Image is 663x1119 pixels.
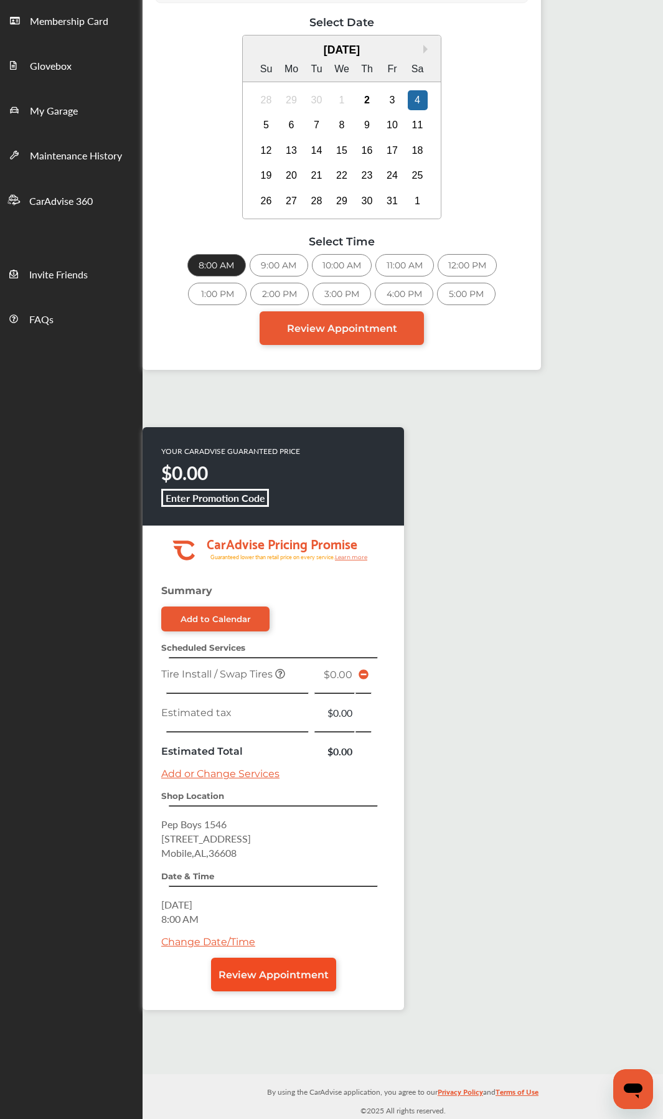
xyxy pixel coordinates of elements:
p: YOUR CARADVISE GUARANTEED PRICE [161,446,300,456]
div: Not available Wednesday, October 1st, 2025 [332,90,352,110]
div: Choose Thursday, October 30th, 2025 [357,191,377,211]
div: Choose Friday, October 17th, 2025 [382,141,402,161]
div: Choose Saturday, October 25th, 2025 [408,166,428,186]
span: $0.00 [324,669,352,681]
span: Mobile , AL , 36608 [161,846,237,860]
strong: Summary [161,585,212,597]
div: Add to Calendar [181,614,251,624]
div: Su [256,59,276,79]
div: Choose Monday, October 27th, 2025 [281,191,301,211]
div: 5:00 PM [437,283,496,305]
span: [STREET_ADDRESS] [161,831,251,846]
div: Choose Saturday, October 4th, 2025 [408,90,428,110]
div: Choose Tuesday, October 21st, 2025 [307,166,327,186]
strong: $0.00 [161,460,208,486]
tspan: Guaranteed lower than retail price on every service. [210,553,335,561]
a: Terms of Use [496,1085,538,1104]
div: Choose Friday, October 3rd, 2025 [382,90,402,110]
div: Choose Tuesday, October 14th, 2025 [307,141,327,161]
div: © 2025 All rights reserved. [143,1074,663,1119]
div: Choose Thursday, October 16th, 2025 [357,141,377,161]
div: Choose Friday, October 10th, 2025 [382,115,402,135]
div: Choose Wednesday, October 29th, 2025 [332,191,352,211]
div: Fr [382,59,402,79]
strong: Shop Location [161,791,224,801]
div: Choose Sunday, October 5th, 2025 [256,115,276,135]
div: [DATE] [243,44,441,57]
div: Mo [281,59,301,79]
div: 1:00 PM [188,283,247,305]
div: We [332,59,352,79]
a: Maintenance History [1,132,142,177]
div: Choose Saturday, October 11th, 2025 [408,115,428,135]
div: Not available Tuesday, September 30th, 2025 [307,90,327,110]
span: Glovebox [30,59,72,75]
td: $0.00 [314,702,355,723]
a: Add or Change Services [161,768,280,780]
button: Next Month [423,45,432,54]
div: Choose Friday, October 24th, 2025 [382,166,402,186]
div: Choose Sunday, October 19th, 2025 [256,166,276,186]
a: Review Appointment [211,958,336,991]
div: 9:00 AM [250,254,308,276]
span: Review Appointment [287,323,397,334]
a: Add to Calendar [161,607,270,631]
div: Choose Friday, October 31st, 2025 [382,191,402,211]
span: [DATE] [161,897,192,912]
div: 2:00 PM [250,283,309,305]
a: Privacy Policy [438,1085,483,1104]
div: Choose Monday, October 20th, 2025 [281,166,301,186]
div: 3:00 PM [313,283,371,305]
span: Pep Boys 1546 [161,817,227,831]
div: Not available Sunday, September 28th, 2025 [256,90,276,110]
div: Choose Wednesday, October 15th, 2025 [332,141,352,161]
div: Tu [307,59,327,79]
tspan: Learn more [335,554,368,560]
div: Choose Sunday, October 12th, 2025 [256,141,276,161]
iframe: Button to launch messaging window [613,1069,653,1109]
div: Not available Monday, September 29th, 2025 [281,90,301,110]
div: month 2025-10 [253,87,430,214]
div: 11:00 AM [375,254,434,276]
span: Invite Friends [29,267,88,283]
b: Enter Promotion Code [166,491,265,505]
a: Change Date/Time [161,936,255,948]
div: Choose Tuesday, October 28th, 2025 [307,191,327,211]
div: Choose Thursday, October 2nd, 2025 [357,90,377,110]
div: Choose Sunday, October 26th, 2025 [256,191,276,211]
div: Select Time [155,235,529,248]
div: Select Date [155,16,529,29]
span: 8:00 AM [161,912,199,926]
td: Estimated Total [158,741,314,762]
div: Choose Monday, October 13th, 2025 [281,141,301,161]
span: Maintenance History [30,148,122,164]
div: Choose Thursday, October 23rd, 2025 [357,166,377,186]
strong: Date & Time [161,871,214,881]
div: Choose Saturday, November 1st, 2025 [408,191,428,211]
div: Choose Thursday, October 9th, 2025 [357,115,377,135]
a: Glovebox [1,42,142,87]
div: 4:00 PM [375,283,433,305]
div: Choose Saturday, October 18th, 2025 [408,141,428,161]
span: CarAdvise 360 [29,194,93,210]
a: Review Appointment [260,311,424,345]
div: Th [357,59,377,79]
td: $0.00 [314,741,355,762]
a: My Garage [1,87,142,132]
span: FAQs [29,312,54,328]
p: By using the CarAdvise application, you agree to our and [143,1085,663,1098]
span: Review Appointment [219,969,329,981]
div: Choose Wednesday, October 8th, 2025 [332,115,352,135]
div: 8:00 AM [187,254,246,276]
div: Choose Tuesday, October 7th, 2025 [307,115,327,135]
span: My Garage [30,103,78,120]
strong: Scheduled Services [161,643,245,653]
div: Sa [408,59,428,79]
div: 10:00 AM [312,254,372,276]
span: Membership Card [30,14,108,30]
span: Tire Install / Swap Tires [161,668,275,680]
div: Choose Wednesday, October 22nd, 2025 [332,166,352,186]
div: Choose Monday, October 6th, 2025 [281,115,301,135]
div: 12:00 PM [438,254,497,276]
tspan: CarAdvise Pricing Promise [207,532,357,554]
